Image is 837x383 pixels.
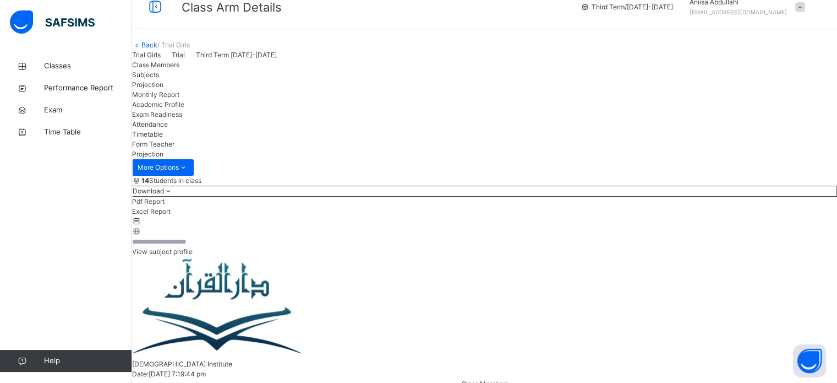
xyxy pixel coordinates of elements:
[132,120,168,128] span: Attendance
[149,370,206,378] span: [DATE] 7:19:44 pm
[132,247,193,256] span: View subject profile
[44,83,132,94] span: Performance Report
[132,140,174,148] span: Form Teacher
[141,176,149,185] b: 14
[132,110,182,118] span: Exam Readiness
[44,105,132,116] span: Exam
[44,61,132,72] span: Classes
[138,163,188,172] span: More Options
[141,176,201,186] span: Students in class
[793,344,826,377] button: Open asap
[132,71,159,79] span: Subjects
[690,9,787,15] span: [EMAIL_ADDRESS][DOMAIN_NAME]
[132,61,179,69] span: Class Members
[132,197,837,207] li: dropdown-list-item-null-0
[132,90,179,99] span: Monthly Report
[172,51,185,59] span: Trial
[132,51,161,59] span: Trial Girls
[132,207,837,217] li: dropdown-list-item-null-1
[10,10,95,34] img: safsims
[132,150,163,158] span: Projection
[132,370,149,378] span: Date:
[141,41,157,49] a: Back
[132,130,163,138] span: Timetable
[44,355,132,366] span: Help
[133,187,164,195] span: Download
[132,360,232,368] span: [DEMOGRAPHIC_DATA] Institute
[196,51,277,59] span: Third Term [DATE]-[DATE]
[157,41,190,49] span: / Trial Girls
[581,2,673,12] span: session/term information
[132,80,163,89] span: Projection
[44,127,132,138] span: Time Table
[132,100,184,109] span: Academic Profile
[132,257,304,359] img: darulquraninstitute.png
